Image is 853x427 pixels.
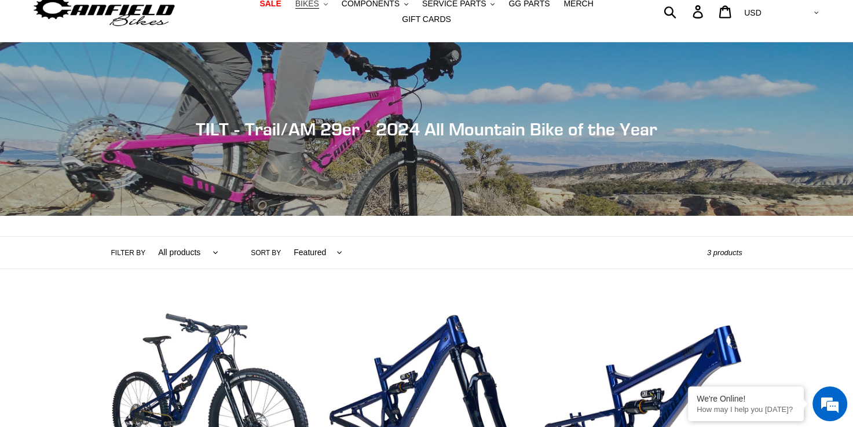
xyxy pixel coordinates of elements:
[111,248,146,258] label: Filter by
[196,119,657,139] span: TILT - Trail/AM 29er - 2024 All Mountain Bike of the Year
[697,405,795,414] p: How may I help you today?
[697,394,795,403] div: We're Online!
[251,248,281,258] label: Sort by
[396,12,457,27] a: GIFT CARDS
[402,14,451,24] span: GIFT CARDS
[707,248,742,257] span: 3 products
